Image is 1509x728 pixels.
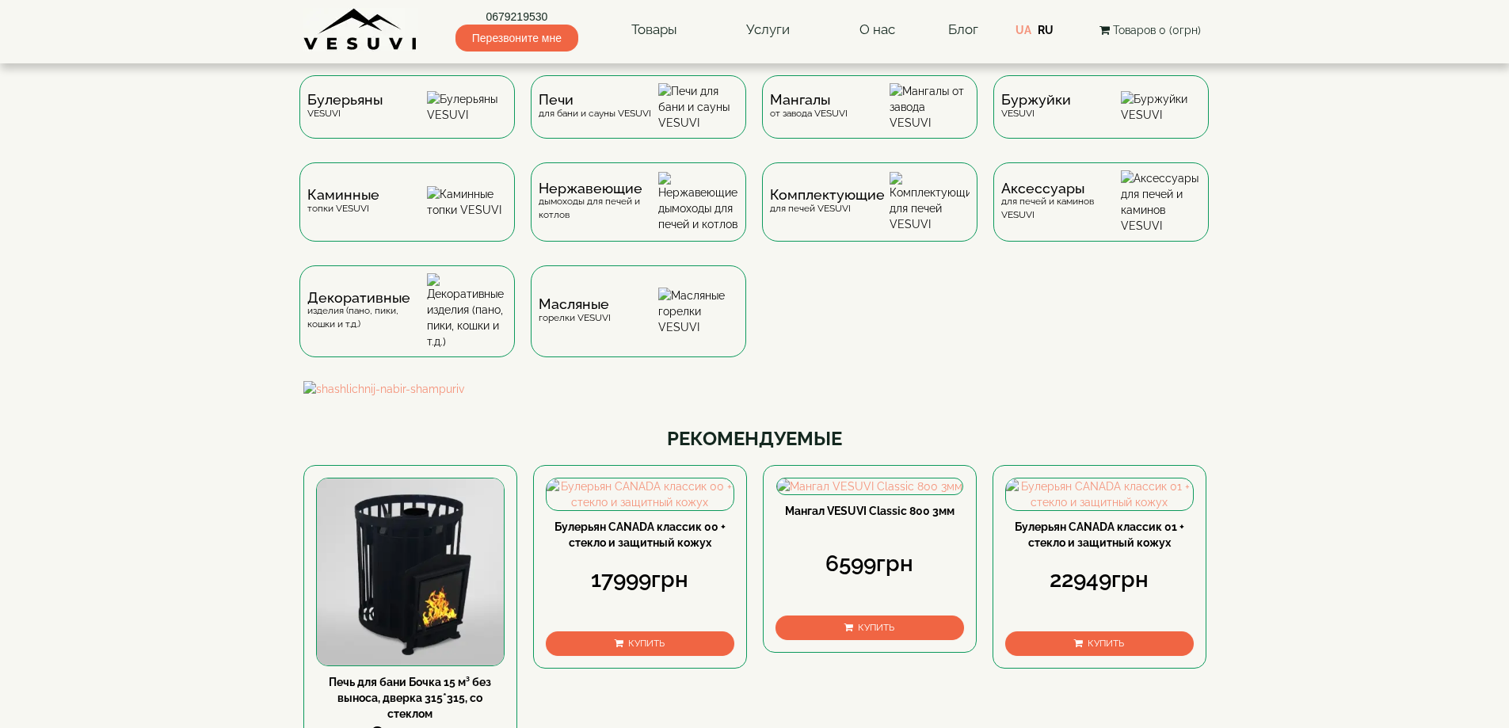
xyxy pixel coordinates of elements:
a: БулерьяныVESUVI Булерьяны VESUVI [292,75,523,162]
a: Каминныетопки VESUVI Каминные топки VESUVI [292,162,523,265]
a: Услуги [730,12,806,48]
div: от завода VESUVI [770,93,848,120]
a: Блог [948,21,978,37]
img: Печи для бани и сауны VESUVI [658,83,738,131]
span: Буржуйки [1001,93,1071,106]
img: Нержавеющие дымоходы для печей и котлов [658,172,738,232]
div: изделия (пано, пики, кошки и т.д.) [307,292,427,331]
div: VESUVI [307,93,383,120]
span: Печи [539,93,651,106]
a: Товары [615,12,693,48]
img: Булерьяны VESUVI [427,91,507,123]
a: Декоративныеизделия (пано, пики, кошки и т.д.) Декоративные изделия (пано, пики, кошки и т.д.) [292,265,523,381]
span: Булерьяны [307,93,383,106]
span: Комплектующие [770,189,885,201]
span: Купить [628,638,665,649]
button: Купить [1005,631,1194,656]
a: RU [1038,24,1054,36]
img: Масляные горелки VESUVI [658,288,738,335]
a: О нас [844,12,911,48]
div: для бани и сауны VESUVI [539,93,651,120]
img: Каминные топки VESUVI [427,186,507,218]
img: Завод VESUVI [303,8,418,51]
a: Нержавеющиедымоходы для печей и котлов Нержавеющие дымоходы для печей и котлов [523,162,754,265]
div: 17999грн [546,564,734,596]
div: 22949грн [1005,564,1194,596]
a: Булерьян CANADA классик 01 + стекло и защитный кожух [1015,520,1184,549]
span: Нержавеющие [539,182,658,195]
a: БуржуйкиVESUVI Буржуйки VESUVI [985,75,1217,162]
div: для печей VESUVI [770,189,885,215]
img: Булерьян CANADA классик 01 + стекло и защитный кожух [1006,478,1193,510]
img: Комплектующие для печей VESUVI [890,172,970,232]
a: Печидля бани и сауны VESUVI Печи для бани и сауны VESUVI [523,75,754,162]
div: VESUVI [1001,93,1071,120]
span: Купить [858,622,894,633]
img: Аксессуары для печей и каминов VESUVI [1121,170,1201,234]
span: Масляные [539,298,611,311]
img: Печь для бани Бочка 15 м³ без выноса, дверка 315*315, со стеклом [317,478,504,665]
a: UA [1016,24,1031,36]
a: Печь для бани Бочка 15 м³ без выноса, дверка 315*315, со стеклом [329,676,491,720]
div: для печей и каминов VESUVI [1001,182,1121,222]
div: топки VESUVI [307,189,379,215]
a: Комплектующиедля печей VESUVI Комплектующие для печей VESUVI [754,162,985,265]
img: shashlichnij-nabir-shampuriv [303,381,1206,397]
img: Мангалы от завода VESUVI [890,83,970,131]
img: Булерьян CANADA классик 00 + стекло и защитный кожух [547,478,734,510]
a: Мангалыот завода VESUVI Мангалы от завода VESUVI [754,75,985,162]
img: Буржуйки VESUVI [1121,91,1201,123]
span: Мангалы [770,93,848,106]
a: Масляныегорелки VESUVI Масляные горелки VESUVI [523,265,754,381]
button: Купить [546,631,734,656]
span: Перезвоните мне [455,25,578,51]
button: Купить [775,616,964,640]
div: горелки VESUVI [539,298,611,324]
img: Декоративные изделия (пано, пики, кошки и т.д.) [427,273,507,349]
span: Товаров 0 (0грн) [1113,24,1201,36]
div: 6599грн [775,548,964,580]
a: Аксессуарыдля печей и каминов VESUVI Аксессуары для печей и каминов VESUVI [985,162,1217,265]
a: Мангал VESUVI Classic 800 3мм [785,505,955,517]
div: дымоходы для печей и котлов [539,182,658,222]
img: Мангал VESUVI Classic 800 3мм [777,478,962,494]
span: Купить [1088,638,1124,649]
span: Аксессуары [1001,182,1121,195]
a: 0679219530 [455,9,578,25]
span: Декоративные [307,292,427,304]
a: Булерьян CANADA классик 00 + стекло и защитный кожух [554,520,726,549]
span: Каминные [307,189,379,201]
button: Товаров 0 (0грн) [1095,21,1206,39]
